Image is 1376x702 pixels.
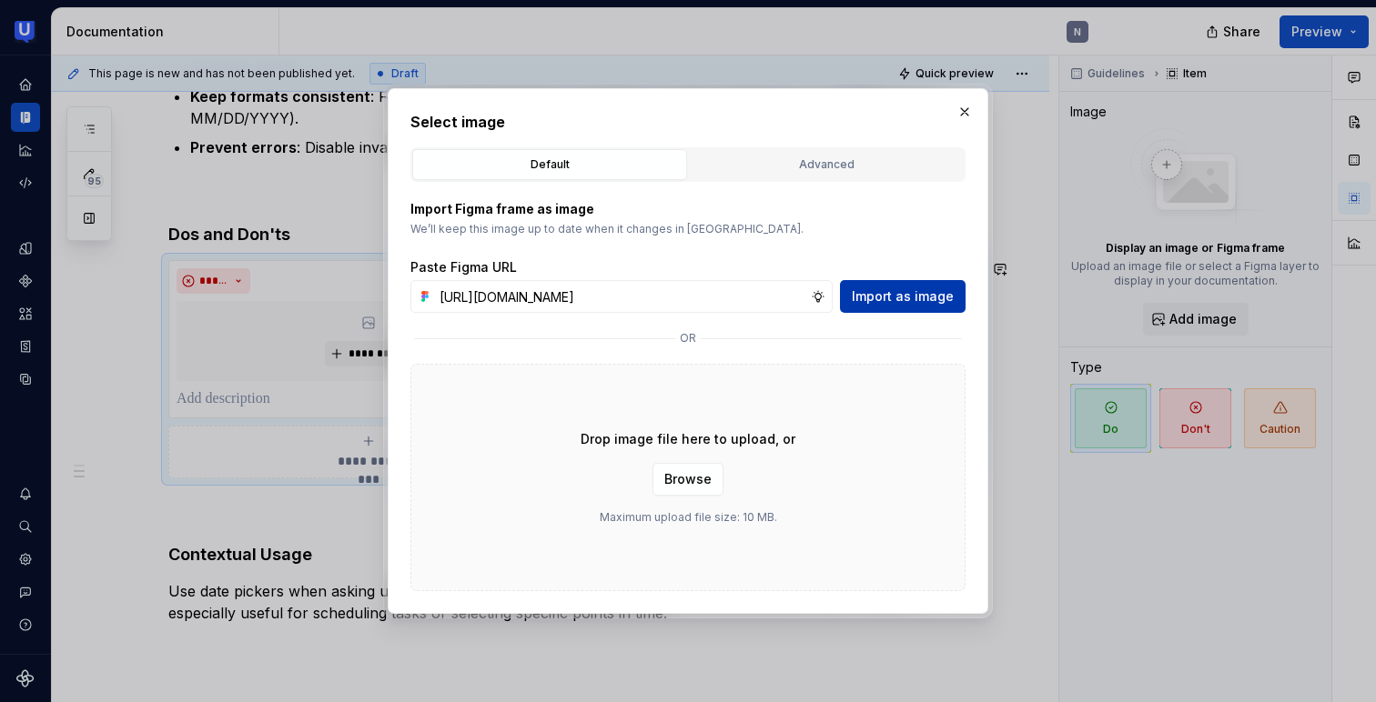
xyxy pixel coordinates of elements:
span: Browse [664,470,712,488]
p: Drop image file here to upload, or [581,430,795,448]
p: We’ll keep this image up to date when it changes in [GEOGRAPHIC_DATA]. [410,222,966,236]
div: Advanced [695,155,957,174]
span: Import as image [852,287,954,306]
label: Paste Figma URL [410,258,517,276]
div: Default [419,155,681,174]
p: Maximum upload file size: 10 MB. [600,510,777,525]
button: Import as image [840,280,966,313]
h2: Select image [410,111,966,133]
p: or [680,331,696,346]
p: Import Figma frame as image [410,200,966,218]
input: https://figma.com/file... [432,280,811,313]
button: Browse [653,463,723,496]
